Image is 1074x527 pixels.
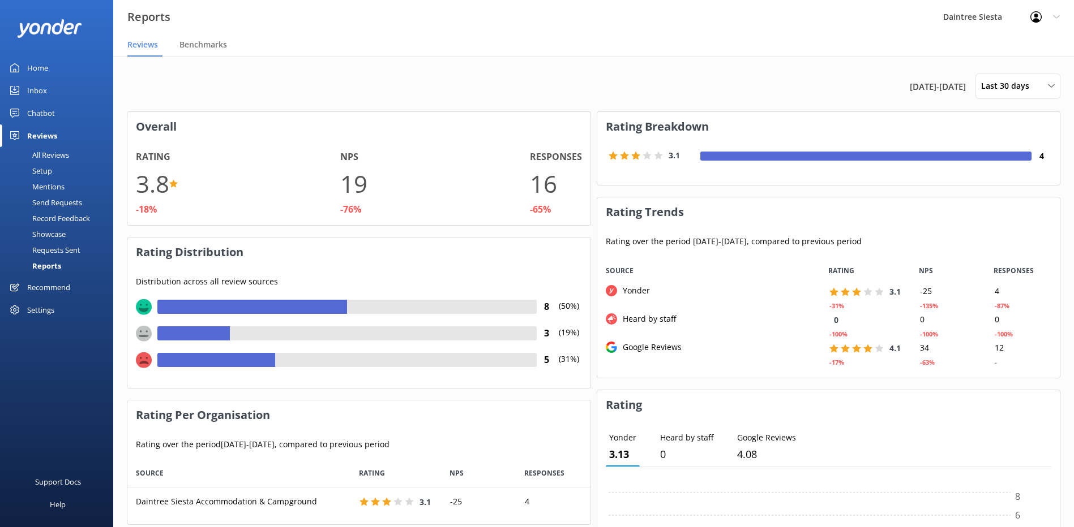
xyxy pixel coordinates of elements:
[516,487,591,516] div: 4
[340,165,367,202] h1: 19
[27,276,70,299] div: Recommend
[340,150,358,165] h4: NPS
[27,102,55,124] div: Chatbot
[912,284,986,299] div: -25
[986,341,1060,355] div: 12
[609,431,636,444] p: Yonder
[829,301,844,311] div: -31%
[557,353,582,379] p: (31%)
[50,493,66,516] div: Help
[27,57,48,79] div: Home
[17,19,82,38] img: yonder-white-logo.png
[912,341,986,355] div: 34
[179,39,227,50] span: Benchmarks
[7,147,69,163] div: All Reviews
[617,313,676,325] div: Heard by staff
[1032,150,1051,162] h4: 4
[660,446,713,463] p: 0
[889,343,901,353] span: 4.1
[136,468,164,478] span: Source
[737,446,796,463] p: 4
[7,147,113,163] a: All Reviews
[136,438,582,451] p: Rating over the period [DATE] - [DATE] , compared to previous period
[994,265,1034,276] span: RESPONSES
[136,275,582,288] p: Distribution across all review sources
[919,265,933,276] span: NPS
[557,326,582,353] p: (19%)
[7,242,113,258] a: Requests Sent
[127,487,351,516] div: Daintree Siesta Accommodation & Campground
[127,400,591,430] h3: Rating Per Organisation
[986,313,1060,327] div: 0
[340,202,361,217] div: -76%
[737,431,796,444] p: Google Reviews
[7,179,113,195] a: Mentions
[537,353,557,368] h4: 5
[912,313,986,327] div: 0
[7,195,113,210] a: Send Requests
[557,300,582,326] p: (50%)
[7,195,82,210] div: Send Requests
[834,314,838,325] span: 0
[986,284,1060,299] div: 4
[530,150,582,165] h4: Responses
[136,165,169,202] h1: 3.8
[669,150,680,161] span: 3.1
[829,357,844,368] div: -17%
[981,80,1036,92] span: Last 30 days
[7,258,113,274] a: Reports
[910,80,966,93] span: [DATE] - [DATE]
[35,470,81,493] div: Support Docs
[7,163,52,179] div: Setup
[660,431,713,444] p: Heard by staff
[920,357,935,368] div: -63%
[597,112,1060,141] h3: Rating Breakdown
[7,163,113,179] a: Setup
[127,8,170,26] h3: Reports
[1015,490,1020,503] tspan: 8
[606,235,1052,248] p: Rating over the period [DATE] - [DATE] , compared to previous period
[597,390,1060,420] h3: Rating
[617,341,682,353] div: Google Reviews
[7,242,80,258] div: Requests Sent
[597,284,1060,369] div: grid
[524,468,564,478] span: RESPONSES
[127,112,591,141] h3: Overall
[359,468,385,478] span: RATING
[420,496,431,507] span: 3.1
[127,39,158,50] span: Reviews
[828,265,854,276] span: RATING
[609,446,636,463] p: 3
[537,300,557,314] h4: 8
[920,301,938,311] div: -135%
[1015,508,1020,521] tspan: 6
[450,468,464,478] span: NPS
[597,197,1060,227] h3: Rating Trends
[136,202,157,217] div: -18%
[7,226,113,242] a: Showcase
[994,357,996,368] div: -
[136,150,170,165] h4: Rating
[27,79,47,102] div: Inbox
[7,226,66,242] div: Showcase
[606,265,634,276] span: Source
[530,165,557,202] h1: 16
[994,329,1012,339] div: -100%
[994,301,1009,311] div: -87%
[27,299,54,321] div: Settings
[127,487,591,516] div: grid
[7,258,61,274] div: Reports
[920,329,938,339] div: -100%
[442,487,516,516] div: -25
[7,210,90,226] div: Record Feedback
[829,329,848,339] div: -100%
[7,179,65,195] div: Mentions
[27,124,57,147] div: Reviews
[7,210,113,226] a: Record Feedback
[127,237,591,267] h3: Rating Distribution
[537,326,557,341] h4: 3
[530,202,551,217] div: -65%
[889,286,901,297] span: 3.1
[617,284,650,297] div: Yonder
